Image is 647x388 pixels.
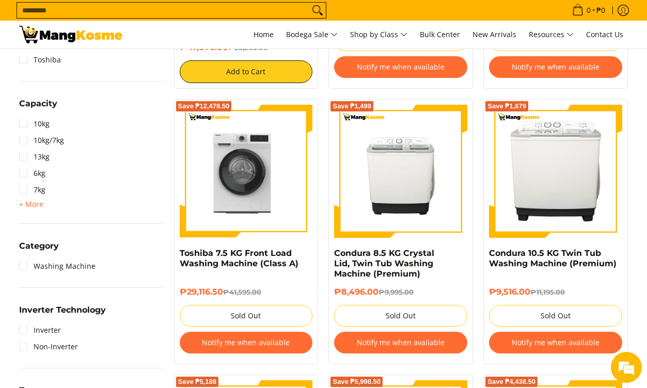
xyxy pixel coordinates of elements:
span: + More [19,200,43,208]
a: Non-Inverter [19,338,78,355]
del: ₱55,383.00 [228,43,268,52]
del: ₱41,595.00 [223,288,261,296]
h6: ₱9,516.00 [489,287,622,297]
button: Notify me when available [180,332,313,353]
a: Condura 10.5 KG Twin Tub Washing Machine (Premium) [489,248,617,268]
summary: Open [19,306,106,322]
span: Resources [529,28,574,41]
button: Notify me when available [334,56,467,78]
a: Resources [524,21,579,48]
a: Toshiba 7.5 KG Front Load Washing Machine (Class A) [180,248,298,268]
a: 10kg/7kg [19,132,64,149]
button: Sold Out [334,305,467,327]
summary: Open [19,100,57,116]
a: New Arrivals [467,21,522,48]
span: Save ₱1,679 [487,103,526,109]
a: 13kg [19,149,50,165]
a: Inverter [19,322,61,338]
span: Save ₱5,998.50 [333,379,381,385]
del: ₱11,195.00 [530,288,565,296]
button: Notify me when available [489,332,622,353]
summary: Open [19,198,43,211]
button: Notify me when available [334,332,467,353]
a: Shop by Class [345,21,413,48]
img: Toshiba 7.5 KG Front Load Washing Machine (Class A) - 0 [180,105,313,237]
nav: Main Menu [133,21,628,48]
a: 6kg [19,165,45,182]
a: 7kg [19,182,45,198]
span: Save ₱4,438.50 [487,379,535,385]
span: Capacity [19,100,57,108]
button: Sold Out [489,305,622,327]
button: Search [309,3,326,18]
a: Toshiba [19,52,61,68]
button: Sold Out [180,305,313,327]
a: Bodega Sale [281,21,343,48]
span: New Arrivals [472,29,516,39]
a: Contact Us [581,21,628,48]
button: Add to Cart [180,60,313,83]
h6: ₱8,496.00 [334,287,467,297]
span: ₱0 [595,7,607,14]
a: Washing Machine [19,258,96,274]
span: Save ₱12,478.50 [178,103,230,109]
span: Bodega Sale [286,28,338,41]
span: Category [19,242,59,250]
span: Contact Us [586,29,623,39]
span: Save ₱1,499 [333,103,371,109]
img: Condura 10.5 KG Twin Tub Washing Machine (Premium) [489,105,622,238]
a: Condura 8.5 KG Crystal Lid, Twin Tub Washing Machine (Premium) [334,248,434,279]
span: Inverter Technology [19,306,106,314]
summary: Open [19,242,59,258]
span: • [569,5,608,16]
span: Home [254,29,274,39]
span: Shop by Class [350,28,407,41]
a: Home [248,21,279,48]
span: Bulk Center [420,29,460,39]
del: ₱9,995.00 [378,288,414,296]
h6: ₱29,116.50 [180,287,313,297]
span: 0 [585,7,592,14]
img: Condura 8.5 KG Crystal Lid, Twin Tub Washing Machine (Premium) [334,106,467,236]
img: Washing Machines l Mang Kosme: Home Appliances Warehouse Sale Partner [19,26,122,43]
a: Bulk Center [415,21,465,48]
span: Save ₱5,188 [178,379,217,385]
a: 10kg [19,116,50,132]
button: Notify me when available [489,56,622,78]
